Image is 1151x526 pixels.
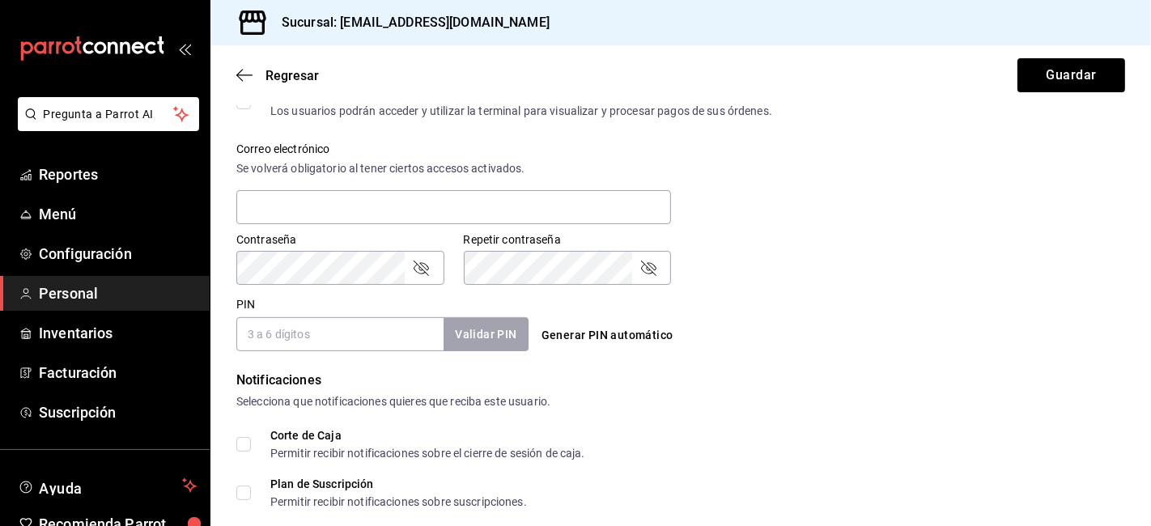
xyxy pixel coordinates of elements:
a: Pregunta a Parrot AI [11,117,199,134]
span: Suscripción [39,401,197,423]
div: Corte de Caja [270,430,585,441]
span: Pregunta a Parrot AI [44,106,174,123]
button: Pregunta a Parrot AI [18,97,199,131]
label: Correo electrónico [236,144,671,155]
span: Personal [39,282,197,304]
button: open_drawer_menu [178,42,191,55]
button: Generar PIN automático [535,320,680,350]
label: Repetir contraseña [464,235,672,246]
div: Se volverá obligatorio al tener ciertos accesos activados. [236,160,671,177]
span: Menú [39,203,197,225]
span: Configuración [39,243,197,265]
div: Plan de Suscripción [270,478,527,490]
button: Guardar [1017,58,1125,92]
input: 3 a 6 dígitos [236,317,444,351]
label: Contraseña [236,235,444,246]
span: Facturación [39,362,197,384]
label: PIN [236,299,255,311]
button: passwordField [639,258,658,278]
div: Selecciona que notificaciones quieres que reciba este usuario. [236,393,1125,410]
h3: Sucursal: [EMAIL_ADDRESS][DOMAIN_NAME] [269,13,550,32]
span: Inventarios [39,322,197,344]
span: Reportes [39,163,197,185]
div: Los usuarios podrán acceder y utilizar la terminal para visualizar y procesar pagos de sus órdenes. [270,105,772,117]
span: Ayuda [39,476,176,495]
button: passwordField [411,258,431,278]
div: Permitir recibir notificaciones sobre el cierre de sesión de caja. [270,448,585,459]
button: Regresar [236,68,319,83]
span: Regresar [265,68,319,83]
div: Notificaciones [236,371,1125,390]
div: Permitir recibir notificaciones sobre suscripciones. [270,496,527,507]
